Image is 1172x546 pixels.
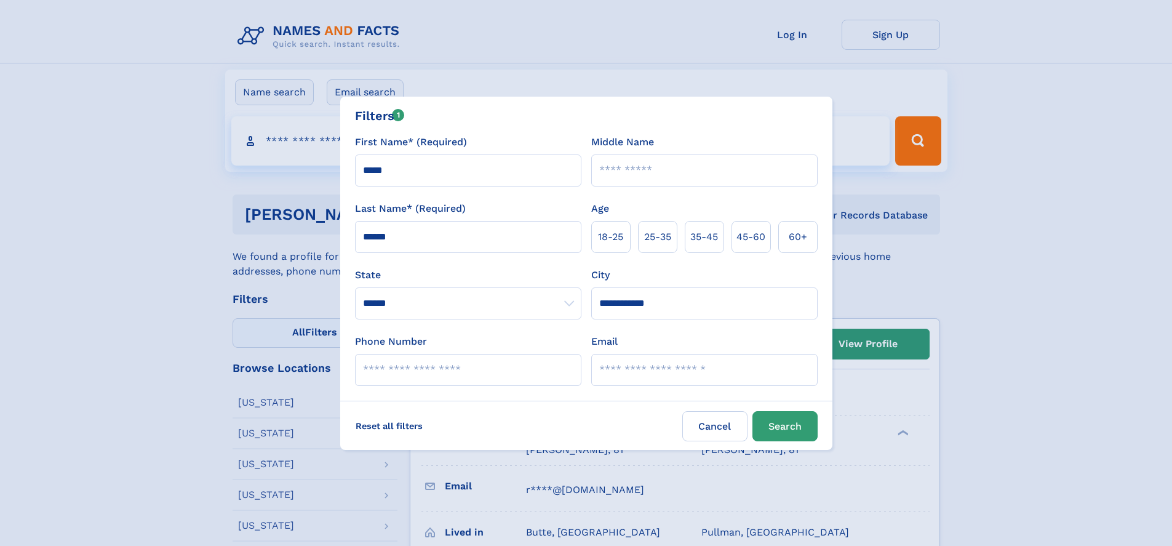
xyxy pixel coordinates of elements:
[591,201,609,216] label: Age
[682,411,747,441] label: Cancel
[591,135,654,150] label: Middle Name
[736,230,765,244] span: 45‑60
[355,268,581,283] label: State
[355,135,467,150] label: First Name* (Required)
[598,230,623,244] span: 18‑25
[355,334,427,349] label: Phone Number
[591,268,610,283] label: City
[348,411,431,441] label: Reset all filters
[690,230,718,244] span: 35‑45
[789,230,807,244] span: 60+
[355,106,405,125] div: Filters
[644,230,671,244] span: 25‑35
[591,334,618,349] label: Email
[752,411,818,441] button: Search
[355,201,466,216] label: Last Name* (Required)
